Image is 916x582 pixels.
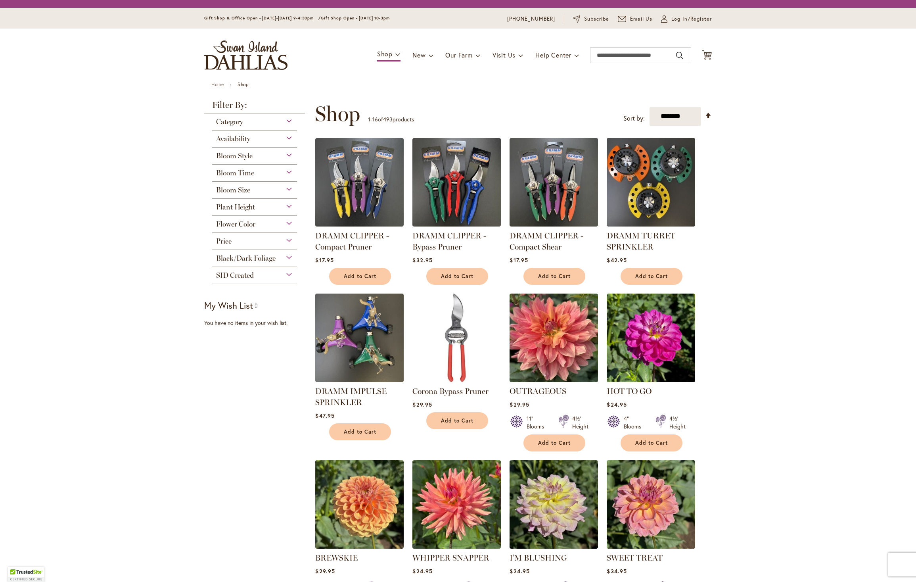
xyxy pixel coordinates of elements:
[607,376,695,384] a: HOT TO GO
[572,415,588,430] div: 4½' Height
[535,51,571,59] span: Help Center
[607,256,627,264] span: $42.95
[510,386,566,396] a: OUTRAGEOUS
[510,256,528,264] span: $17.95
[315,294,404,382] img: DRAMM IMPULSE SPRINKLER
[527,415,549,430] div: 11" Blooms
[315,256,333,264] span: $17.95
[377,50,393,58] span: Shop
[315,102,360,126] span: Shop
[426,412,488,429] button: Add to Cart
[412,553,489,563] a: WHIPPER SNAPPER
[216,134,250,143] span: Availability
[584,15,609,23] span: Subscribe
[671,15,712,23] span: Log In/Register
[412,376,501,384] a: Corona Bypass Pruner
[412,256,432,264] span: $32.95
[635,440,668,446] span: Add to Cart
[441,417,473,424] span: Add to Cart
[315,376,404,384] a: DRAMM IMPULSE SPRINKLER
[412,460,501,549] img: WHIPPER SNAPPER
[315,412,334,419] span: $47.95
[315,553,358,563] a: BREWSKIE
[573,15,609,23] a: Subscribe
[204,319,310,327] div: You have no items in your wish list.
[412,401,432,408] span: $29.95
[676,49,683,62] button: Search
[492,51,515,59] span: Visit Us
[510,567,529,575] span: $24.95
[510,221,598,228] a: DRAMM CLIPPER - Compact Shear
[607,460,695,549] img: SWEET TREAT
[216,117,243,126] span: Category
[216,203,255,211] span: Plant Height
[216,169,254,177] span: Bloom Time
[216,220,255,229] span: Flower Color
[372,115,378,123] span: 16
[607,567,627,575] span: $34.95
[621,268,682,285] button: Add to Cart
[635,273,668,280] span: Add to Cart
[204,40,287,70] a: store logo
[315,567,335,575] span: $29.95
[315,386,387,407] a: DRAMM IMPULSE SPRINKLER
[216,237,232,246] span: Price
[412,386,489,396] a: Corona Bypass Pruner
[523,268,585,285] button: Add to Cart
[607,231,675,252] a: DRAMM TURRET SPRINKLER
[211,81,224,87] a: Home
[204,300,253,311] strong: My Wish List
[510,401,529,408] span: $29.95
[238,81,249,87] strong: Shop
[412,231,486,252] a: DRAMM CLIPPER - Bypass Pruner
[523,434,585,451] button: Add to Cart
[329,268,391,285] button: Add to Cart
[510,553,567,563] a: I’M BLUSHING
[624,415,646,430] div: 4" Blooms
[204,101,305,113] strong: Filter By:
[368,113,414,126] p: - of products
[510,460,598,549] img: I’M BLUSHING
[441,273,473,280] span: Add to Cart
[204,15,321,21] span: Gift Shop & Office Open - [DATE]-[DATE] 9-4:30pm /
[329,423,391,440] button: Add to Cart
[510,543,598,550] a: I’M BLUSHING
[538,273,571,280] span: Add to Cart
[623,111,645,126] label: Sort by:
[510,231,583,252] a: DRAMM CLIPPER - Compact Shear
[368,115,370,123] span: 1
[510,294,598,382] img: OUTRAGEOUS
[630,15,653,23] span: Email Us
[607,401,627,408] span: $24.95
[315,543,404,550] a: BREWSKIE
[538,440,571,446] span: Add to Cart
[607,553,663,563] a: SWEET TREAT
[607,221,695,228] a: DRAMM TURRET SPRINKLER
[315,221,404,228] a: DRAMM CLIPPER - Compact Pruner
[445,51,472,59] span: Our Farm
[412,138,501,227] img: DRAMM CLIPPER - Bypass Pruner
[669,415,686,430] div: 4½' Height
[315,138,404,227] img: DRAMM CLIPPER - Compact Pruner
[216,254,276,263] span: Black/Dark Foliage
[412,543,501,550] a: WHIPPER SNAPPER
[6,554,28,576] iframe: Launch Accessibility Center
[216,152,253,160] span: Bloom Style
[426,268,488,285] button: Add to Cart
[383,115,393,123] span: 493
[507,15,555,23] a: [PHONE_NUMBER]
[412,51,425,59] span: New
[607,138,695,227] img: DRAMM TURRET SPRINKLER
[607,386,652,396] a: HOT TO GO
[661,15,712,23] a: Log In/Register
[618,15,653,23] a: Email Us
[315,231,389,252] a: DRAMM CLIPPER - Compact Pruner
[607,294,695,382] img: HOT TO GO
[412,567,432,575] span: $24.95
[321,15,390,21] span: Gift Shop Open - [DATE] 10-3pm
[344,273,376,280] span: Add to Cart
[344,428,376,435] span: Add to Cart
[510,138,598,227] img: DRAMM CLIPPER - Compact Shear
[412,221,501,228] a: DRAMM CLIPPER - Bypass Pruner
[607,543,695,550] a: SWEET TREAT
